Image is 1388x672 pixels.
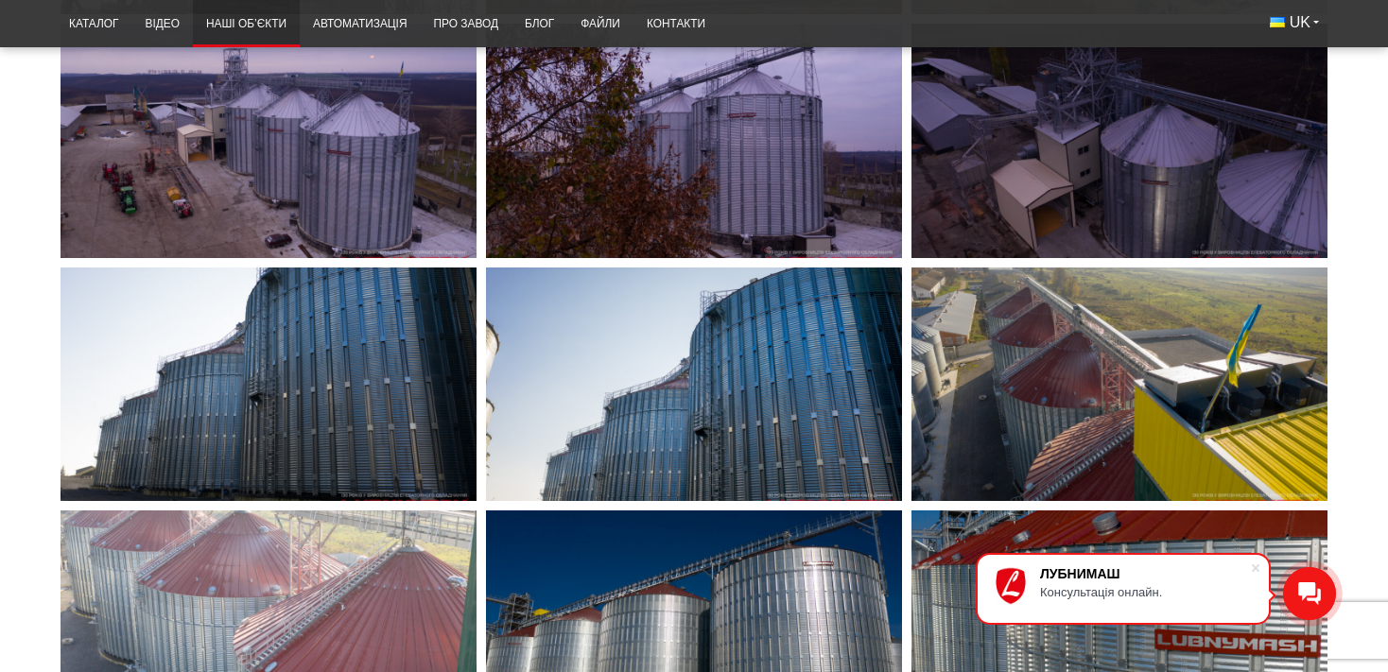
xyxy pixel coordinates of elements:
[1257,6,1332,40] button: UK
[567,6,633,43] a: Файли
[193,6,300,43] a: Наші об’єкти
[512,6,567,43] a: Блог
[300,6,421,43] a: Автоматизація
[633,6,719,43] a: Контакти
[1040,585,1250,599] div: Консультація онлайн.
[56,6,131,43] a: Каталог
[1270,17,1285,27] img: Українська
[131,6,192,43] a: Відео
[1040,566,1250,581] div: ЛУБНИМАШ
[421,6,512,43] a: Про завод
[1290,12,1310,33] span: UK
